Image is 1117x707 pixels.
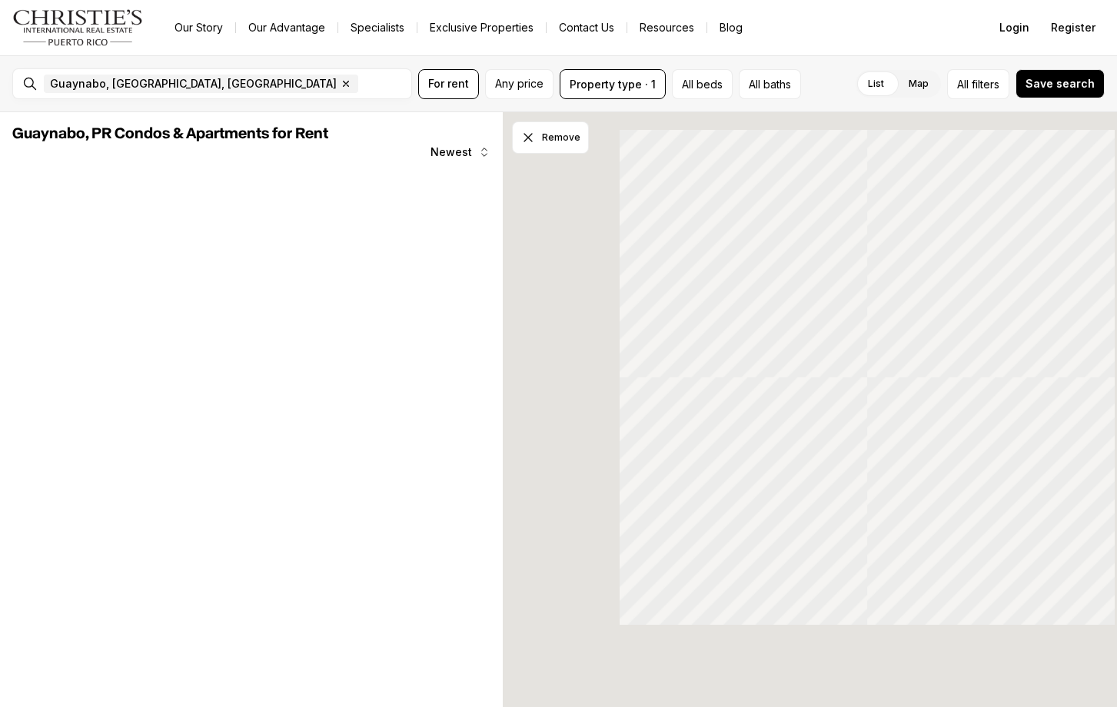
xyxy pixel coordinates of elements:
button: Newest [421,137,500,168]
span: filters [972,76,999,92]
button: Allfilters [947,69,1009,99]
span: Save search [1026,78,1095,90]
button: For rent [418,69,479,99]
span: Guaynabo, PR Condos & Apartments for Rent [12,126,328,141]
button: Contact Us [547,17,627,38]
span: For rent [428,78,469,90]
img: logo [12,9,144,46]
span: Register [1051,22,1095,34]
a: Blog [707,17,755,38]
label: List [856,70,896,98]
span: Newest [431,146,472,158]
button: Any price [485,69,554,99]
button: Dismiss drawing [512,121,589,154]
a: Resources [627,17,706,38]
button: Save search [1016,69,1105,98]
button: Register [1042,12,1105,43]
span: Any price [495,78,544,90]
a: Our Story [162,17,235,38]
span: Login [999,22,1029,34]
a: Exclusive Properties [417,17,546,38]
a: Specialists [338,17,417,38]
button: Property type · 1 [560,69,666,99]
button: All beds [672,69,733,99]
span: Guaynabo, [GEOGRAPHIC_DATA], [GEOGRAPHIC_DATA] [50,78,337,90]
label: Map [896,70,941,98]
button: Login [990,12,1039,43]
button: All baths [739,69,801,99]
span: All [957,76,969,92]
a: Our Advantage [236,17,337,38]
